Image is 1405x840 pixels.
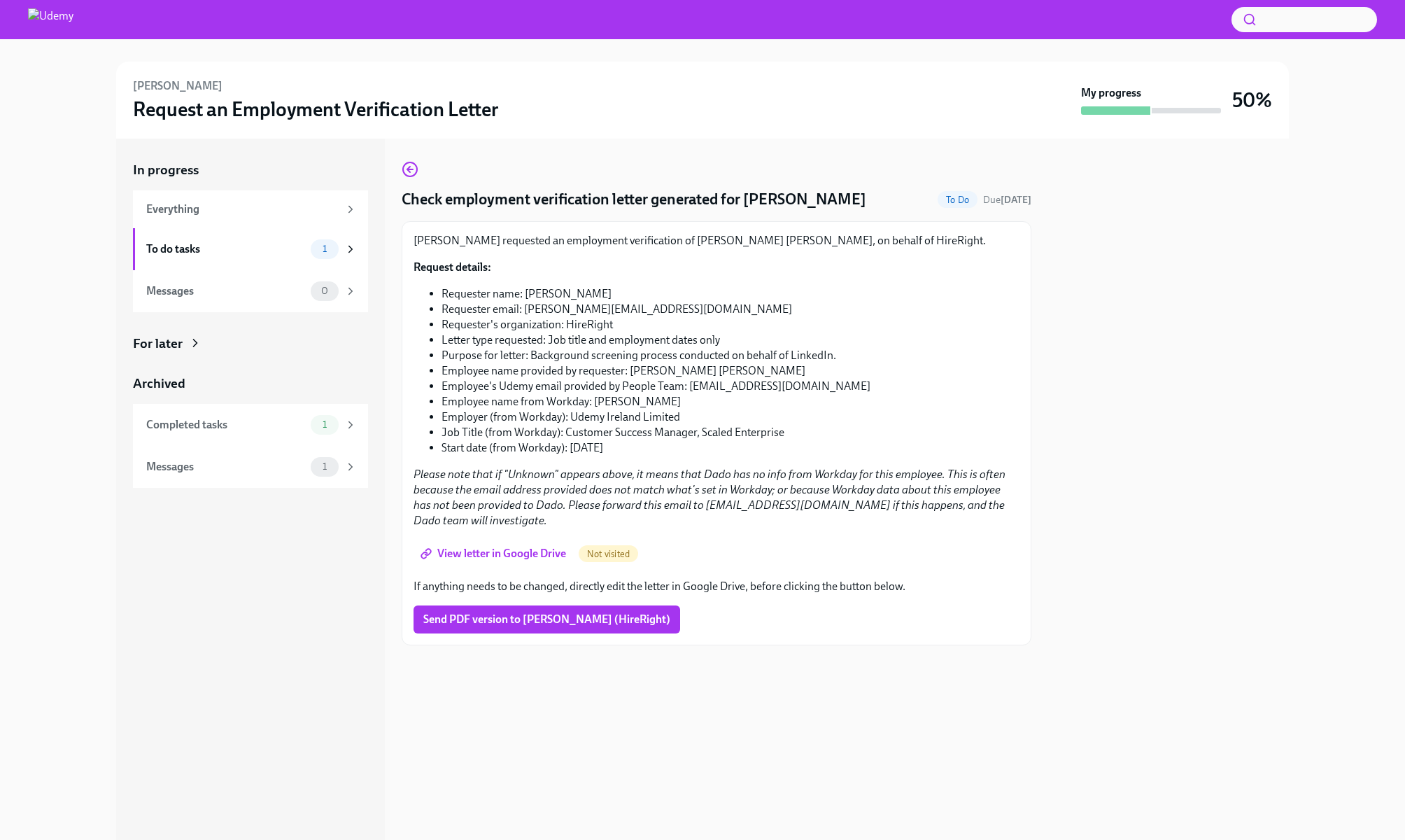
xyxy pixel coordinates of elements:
a: In progress [133,161,368,179]
li: Requester name: [PERSON_NAME] [442,286,1019,302]
li: Requester email: [PERSON_NAME][EMAIL_ADDRESS][DOMAIN_NAME] [442,302,1019,317]
strong: [DATE] [1001,194,1031,206]
h4: Check employment verification letter generated for [PERSON_NAME] [402,189,866,210]
h3: Request an Employment Verification Letter [133,97,499,122]
a: Archived [133,374,368,393]
strong: My progress [1081,85,1141,101]
a: Everything [133,190,368,228]
li: Start date (from Workday): [DATE] [442,440,1019,456]
li: Employee name from Workday: [PERSON_NAME] [442,394,1019,409]
li: Employee's Udemy email provided by People Team: [EMAIL_ADDRESS][DOMAIN_NAME] [442,379,1019,394]
p: If anything needs to be changed, directly edit the letter in Google Drive, before clicking the bu... [414,579,1019,594]
div: Messages [146,283,305,299]
span: October 19th, 2025 02:00 [983,193,1031,206]
span: 1 [314,244,335,254]
li: Employer (from Workday): Udemy Ireland Limited [442,409,1019,425]
h6: [PERSON_NAME] [133,78,223,94]
div: To do tasks [146,241,305,257]
h3: 50% [1232,87,1272,113]
div: Completed tasks [146,417,305,433]
li: Job Title (from Workday): Customer Success Manager, Scaled Enterprise [442,425,1019,440]
em: Please note that if "Unknown" appears above, it means that Dado has no info from Workday for this... [414,468,1005,527]
strong: Request details: [414,260,491,274]
a: Messages0 [133,270,368,312]
span: 1 [314,419,335,430]
p: [PERSON_NAME] requested an employment verification of [PERSON_NAME] [PERSON_NAME], on behalf of H... [414,233,1019,248]
div: For later [133,335,183,353]
span: Send PDF version to [PERSON_NAME] (HireRight) [423,612,670,626]
li: Requester's organization: HireRight [442,317,1019,332]
span: Due [983,194,1031,206]
a: Messages1 [133,446,368,488]
div: Everything [146,202,339,217]
div: Messages [146,459,305,475]
span: To Do [938,195,977,205]
span: 0 [313,286,337,296]
span: Not visited [579,549,638,559]
li: Employee name provided by requester: [PERSON_NAME] [PERSON_NAME] [442,363,1019,379]
a: To do tasks1 [133,228,368,270]
li: Letter type requested: Job title and employment dates only [442,332,1019,348]
span: 1 [314,461,335,472]
a: View letter in Google Drive [414,540,576,568]
a: Completed tasks1 [133,404,368,446]
span: View letter in Google Drive [423,547,566,561]
li: Purpose for letter: Background screening process conducted on behalf of LinkedIn. [442,348,1019,363]
img: Udemy [28,8,73,31]
a: For later [133,335,368,353]
button: Send PDF version to [PERSON_NAME] (HireRight) [414,605,680,633]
